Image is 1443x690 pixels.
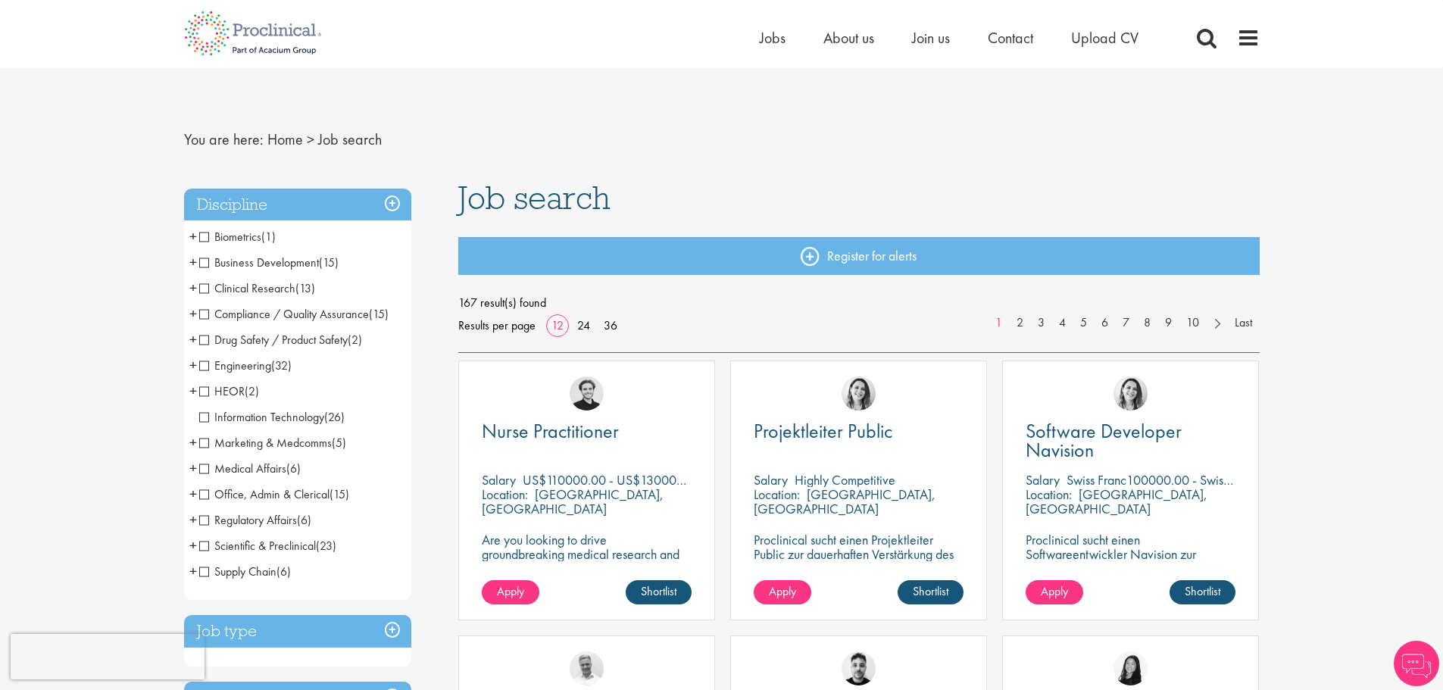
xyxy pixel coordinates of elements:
[570,651,604,685] img: Joshua Bye
[189,457,197,479] span: +
[199,229,276,245] span: Biometrics
[271,357,292,373] span: (32)
[199,486,349,502] span: Office, Admin & Clerical
[1009,314,1031,332] a: 2
[199,229,261,245] span: Biometrics
[199,564,291,579] span: Supply Chain
[199,409,324,425] span: Information Technology
[1157,314,1179,332] a: 9
[189,276,197,299] span: +
[1026,485,1207,517] p: [GEOGRAPHIC_DATA], [GEOGRAPHIC_DATA]
[482,485,664,517] p: [GEOGRAPHIC_DATA], [GEOGRAPHIC_DATA]
[199,357,271,373] span: Engineering
[276,564,291,579] span: (6)
[795,471,895,489] p: Highly Competitive
[319,254,339,270] span: (15)
[1051,314,1073,332] a: 4
[523,471,760,489] p: US$110000.00 - US$130000.00 per annum
[261,229,276,245] span: (1)
[189,379,197,402] span: +
[1026,532,1235,604] p: Proclinical sucht einen Softwareentwickler Navision zur dauerhaften Verstärkung des Teams unseres...
[199,254,319,270] span: Business Development
[184,615,411,648] h3: Job type
[823,28,874,48] a: About us
[1179,314,1207,332] a: 10
[189,354,197,376] span: +
[1394,641,1439,686] img: Chatbot
[1136,314,1158,332] a: 8
[369,306,389,322] span: (15)
[1113,376,1148,411] img: Nur Ergiydiren
[570,376,604,411] img: Nico Kohlwes
[769,583,796,599] span: Apply
[199,332,348,348] span: Drug Safety / Product Safety
[988,314,1010,332] a: 1
[199,461,301,476] span: Medical Affairs
[1071,28,1138,48] a: Upload CV
[324,409,345,425] span: (26)
[189,482,197,505] span: +
[330,486,349,502] span: (15)
[572,317,595,333] a: 24
[199,461,286,476] span: Medical Affairs
[988,28,1033,48] a: Contact
[199,357,292,373] span: Engineering
[1026,580,1083,604] a: Apply
[184,189,411,221] h3: Discipline
[482,485,528,503] span: Location:
[1026,418,1182,463] span: Software Developer Navision
[760,28,786,48] a: Jobs
[199,538,316,554] span: Scientific & Preclinical
[1026,485,1072,503] span: Location:
[348,332,362,348] span: (2)
[199,538,336,554] span: Scientific & Preclinical
[458,177,611,218] span: Job search
[199,435,346,451] span: Marketing & Medcomms
[189,534,197,557] span: +
[482,418,619,444] span: Nurse Practitioner
[458,292,1260,314] span: 167 result(s) found
[199,306,389,322] span: Compliance / Quality Assurance
[199,280,315,296] span: Clinical Research
[546,317,569,333] a: 12
[842,651,876,685] img: Dean Fisher
[754,418,892,444] span: Projektleiter Public
[1030,314,1052,332] a: 3
[912,28,950,48] a: Join us
[189,251,197,273] span: +
[754,422,964,441] a: Projektleiter Public
[189,560,197,582] span: +
[754,485,935,517] p: [GEOGRAPHIC_DATA], [GEOGRAPHIC_DATA]
[1115,314,1137,332] a: 7
[199,512,297,528] span: Regulatory Affairs
[267,130,303,149] a: breadcrumb link
[626,580,692,604] a: Shortlist
[316,538,336,554] span: (23)
[189,328,197,351] span: +
[184,130,264,149] span: You are here:
[754,485,800,503] span: Location:
[199,435,332,451] span: Marketing & Medcomms
[1113,651,1148,685] a: Numhom Sudsok
[482,422,692,441] a: Nurse Practitioner
[1073,314,1095,332] a: 5
[332,435,346,451] span: (5)
[1170,580,1235,604] a: Shortlist
[189,302,197,325] span: +
[1227,314,1260,332] a: Last
[199,332,362,348] span: Drug Safety / Product Safety
[307,130,314,149] span: >
[1041,583,1068,599] span: Apply
[1067,471,1377,489] p: Swiss Franc100000.00 - Swiss Franc110000.00 per annum
[1094,314,1116,332] a: 6
[11,634,205,679] iframe: reCAPTCHA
